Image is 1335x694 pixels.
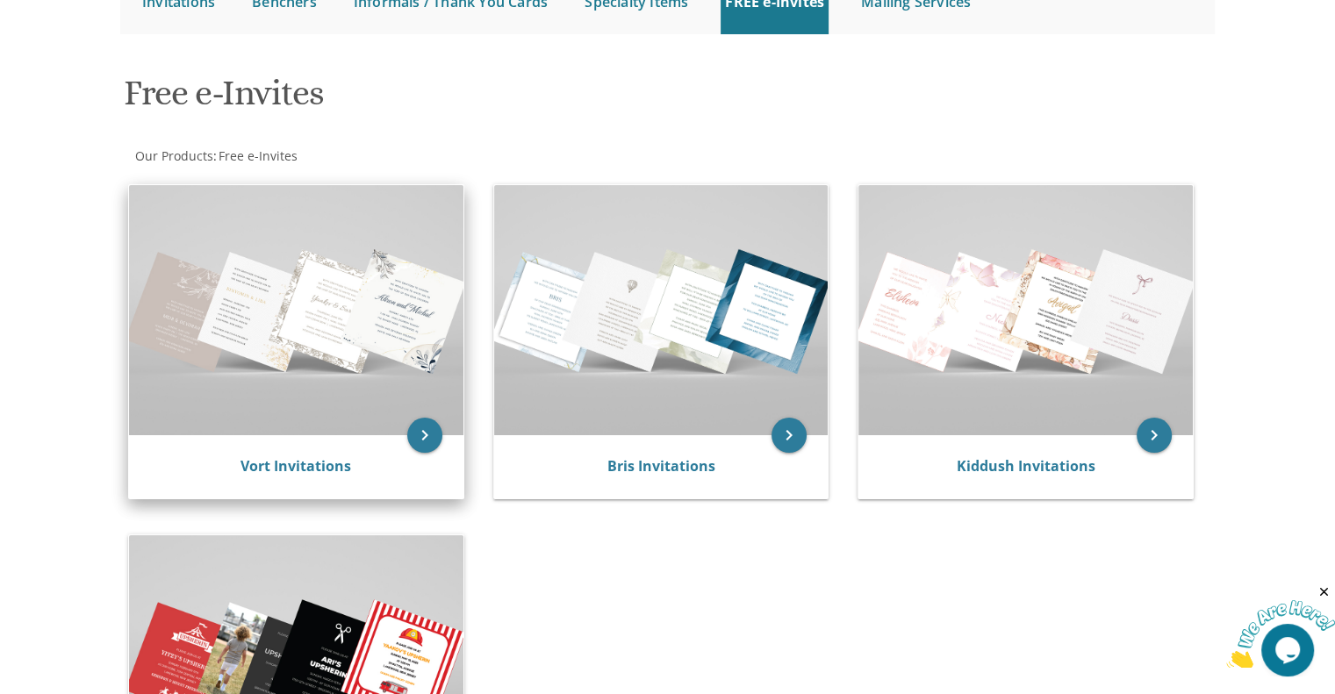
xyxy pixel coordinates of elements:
a: keyboard_arrow_right [1137,418,1172,453]
img: Bris Invitations [494,185,829,435]
a: Free e-Invites [217,147,298,164]
a: Kiddush Invitations [957,456,1095,476]
a: keyboard_arrow_right [407,418,442,453]
h1: Free e-Invites [124,74,840,125]
div: : [120,147,668,165]
a: Bris Invitations [606,456,714,476]
img: Vort Invitations [129,185,463,435]
a: Vort Invitations [240,456,351,476]
iframe: chat widget [1226,584,1335,668]
img: Kiddush Invitations [858,185,1193,435]
span: Free e-Invites [219,147,298,164]
a: keyboard_arrow_right [772,418,807,453]
a: Our Products [133,147,213,164]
